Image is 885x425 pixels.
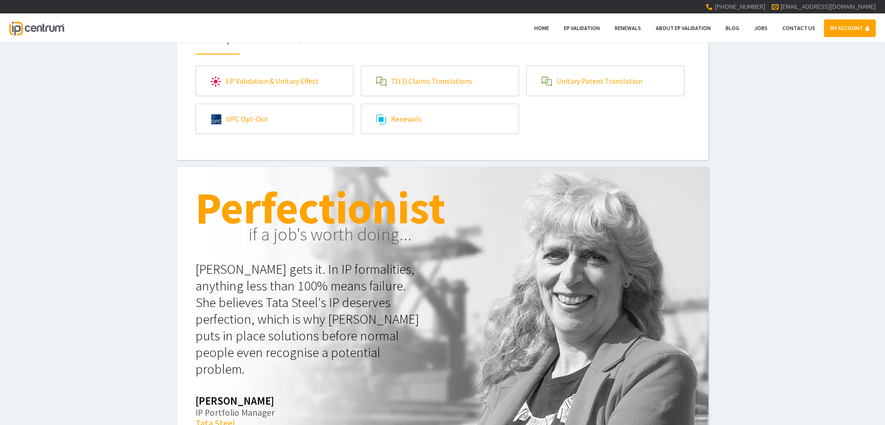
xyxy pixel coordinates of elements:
[776,19,821,37] a: Contact Us
[9,13,64,43] a: IP Centrum
[714,2,765,11] span: [PHONE_NUMBER]
[748,19,774,37] a: Jobs
[558,19,606,37] a: EP Validation
[196,104,353,134] a: UPC Opt-Out
[564,25,600,31] span: EP Validation
[780,2,876,11] a: [EMAIL_ADDRESS][DOMAIN_NAME]
[527,66,684,96] a: Unitary Patent Translation
[754,25,768,31] span: Jobs
[656,25,711,31] span: About EP Validation
[196,66,353,96] a: EP Validation & Unitary Effect
[249,221,690,248] h2: if a job's worth doing...
[195,185,690,230] h1: Perfectionist
[195,406,690,419] h2: IP Portfolio Manager
[528,19,555,37] a: Home
[195,261,427,377] p: [PERSON_NAME] gets it. In IP formalities, anything less than 100% means failure. She believes Tat...
[609,19,647,37] a: Renewals
[782,25,815,31] span: Contact Us
[361,66,519,96] a: 71(3) Claims Translations
[615,25,641,31] span: Renewals
[361,104,519,134] a: Renewals
[726,25,739,31] span: Blog
[534,25,549,31] span: Home
[720,19,745,37] a: Blog
[650,19,717,37] a: About EP Validation
[211,114,221,124] img: upc.svg
[824,19,876,37] a: MY ACCOUNT
[195,395,690,406] h1: [PERSON_NAME]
